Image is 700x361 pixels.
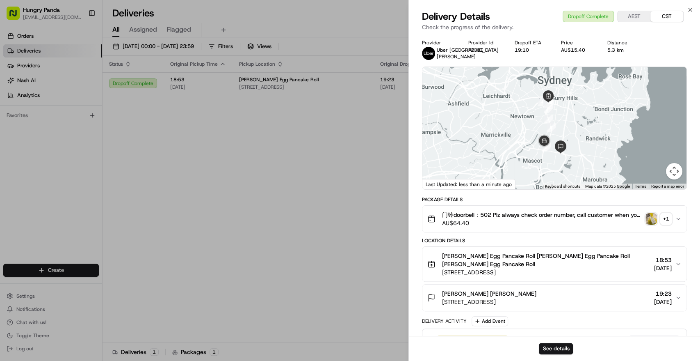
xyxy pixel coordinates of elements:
button: CST [650,11,683,22]
div: Delivery Activity [422,318,467,324]
div: + 1 [660,213,672,225]
span: • [27,127,30,134]
span: [DATE] [654,264,672,272]
span: Delivery Details [422,10,490,23]
span: Uber [GEOGRAPHIC_DATA] [437,47,499,53]
button: Map camera controls [666,163,682,179]
span: Knowledge Base [16,184,63,192]
button: [PERSON_NAME] Egg Pancake Roll [PERSON_NAME] Egg Pancake Roll [PERSON_NAME] Egg Pancake Roll[STRE... [422,247,686,281]
a: Open this area in Google Maps (opens a new window) [424,179,451,189]
div: 5 [545,99,554,108]
button: See all [127,105,149,115]
button: photo_proof_of_pickup image+1 [645,213,672,225]
a: Powered byPylon [58,203,99,210]
img: Google [424,179,451,189]
span: [PERSON_NAME] [PERSON_NAME] [442,290,536,298]
div: 1 [538,97,547,106]
div: Location Details [422,237,687,244]
div: 5.3 km [607,47,641,53]
div: 4 [543,99,552,108]
div: AU$15.40 [561,47,594,53]
img: Asif Zaman Khan [8,142,21,155]
div: Price [561,39,594,46]
img: 1736555255976-a54dd68f-1ca7-489b-9aae-adbdc363a1c4 [16,150,23,156]
span: [PERSON_NAME] Egg Pancake Roll [PERSON_NAME] Egg Pancake Roll [PERSON_NAME] Egg Pancake Roll [442,252,651,268]
img: 1736555255976-a54dd68f-1ca7-489b-9aae-adbdc363a1c4 [8,78,23,93]
span: 18:53 [654,256,672,264]
div: Past conversations [8,107,52,113]
button: F236E [468,47,483,53]
div: Package Details [422,196,687,203]
span: • [68,149,71,156]
span: AU$64.40 [442,219,642,227]
div: Provider [422,39,455,46]
button: Start new chat [139,81,149,91]
span: [STREET_ADDRESS] [442,298,536,306]
div: 💻 [69,184,76,191]
div: Distance [607,39,641,46]
span: [STREET_ADDRESS] [442,268,651,276]
span: 门铃doorbell：502 Plz always check order number, call customer when you arrive, any delivery issues,... [442,211,642,219]
button: 门铃doorbell：502 Plz always check order number, call customer when you arrive, any delivery issues,... [422,206,686,232]
span: [PERSON_NAME] [25,149,66,156]
span: Pylon [82,204,99,210]
p: Welcome 👋 [8,33,149,46]
button: Add Event [472,316,508,326]
span: 8月7日 [73,149,89,156]
span: 8月15日 [32,127,51,134]
button: AEST [618,11,650,22]
img: Nash [8,8,25,25]
a: Terms [635,184,646,189]
span: 19:23 [654,290,672,298]
div: 19:10 [515,47,548,53]
div: 8 [547,123,556,132]
span: [PERSON_NAME] [437,53,476,60]
div: Dropoff ETA [515,39,548,46]
img: photo_proof_of_pickup image [645,213,657,225]
span: API Documentation [78,184,132,192]
span: [DATE] [654,298,672,306]
div: We're available if you need us! [37,87,113,93]
input: Clear [21,53,135,62]
div: 6 [544,104,553,113]
div: 📗 [8,184,15,191]
img: uber-new-logo.jpeg [422,47,435,60]
div: Start new chat [37,78,135,87]
button: Keyboard shortcuts [545,184,580,189]
div: 7 [544,115,553,124]
a: 📗Knowledge Base [5,180,66,195]
button: [PERSON_NAME] [PERSON_NAME][STREET_ADDRESS]19:23[DATE] [422,285,686,311]
a: 💻API Documentation [66,180,135,195]
img: 1727276513143-84d647e1-66c0-4f92-a045-3c9f9f5dfd92 [17,78,32,93]
a: Report a map error [651,184,684,189]
button: See details [539,343,573,354]
div: Provider Id [468,39,502,46]
p: Check the progress of the delivery. [422,23,687,31]
div: Last Updated: less than a minute ago [422,179,515,189]
span: Map data ©2025 Google [585,184,630,189]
